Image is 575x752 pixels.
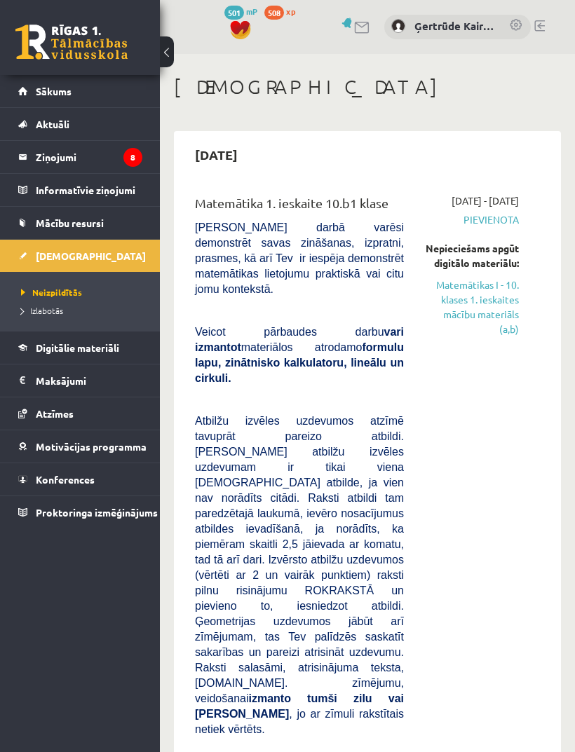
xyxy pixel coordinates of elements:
legend: Maksājumi [36,364,142,397]
a: Konferences [18,463,142,495]
span: Aktuāli [36,118,69,130]
span: [PERSON_NAME] darbā varēsi demonstrēt savas zināšanas, izpratni, prasmes, kā arī Tev ir iespēja d... [195,221,404,295]
span: Sākums [36,85,72,97]
span: Proktoringa izmēģinājums [36,506,158,519]
a: Informatīvie ziņojumi [18,174,142,206]
a: 501 mP [224,6,257,17]
h2: [DATE] [181,138,252,171]
a: Matemātikas I - 10. klases 1. ieskaites mācību materiāls (a,b) [425,278,519,336]
legend: Informatīvie ziņojumi [36,174,142,206]
span: Konferences [36,473,95,486]
span: [DEMOGRAPHIC_DATA] [36,249,146,262]
a: [DEMOGRAPHIC_DATA] [18,240,142,272]
span: [DATE] - [DATE] [452,193,519,208]
span: Digitālie materiāli [36,341,119,354]
legend: Ziņojumi [36,141,142,173]
span: Neizpildītās [21,287,82,298]
b: izmanto [249,692,291,704]
a: Sākums [18,75,142,107]
a: 508 xp [264,6,302,17]
span: Mācību resursi [36,217,104,229]
span: Veicot pārbaudes darbu materiālos atrodamo [195,326,404,384]
div: Matemātika 1. ieskaite 10.b1 klase [195,193,404,219]
a: Ģertrūde Kairiša [414,18,495,34]
a: Mācību resursi [18,207,142,239]
a: Proktoringa izmēģinājums [18,496,142,528]
a: Izlabotās [21,304,146,317]
span: 501 [224,6,244,20]
span: xp [286,6,295,17]
div: Nepieciešams apgūt digitālo materiālu: [425,241,519,271]
img: Ģertrūde Kairiša [391,19,405,33]
b: formulu lapu, zinātnisko kalkulatoru, lineālu un cirkuli. [195,341,404,384]
a: Rīgas 1. Tālmācības vidusskola [15,25,128,60]
span: Motivācijas programma [36,440,147,453]
a: Motivācijas programma [18,430,142,463]
span: 508 [264,6,284,20]
b: vari izmantot [195,326,404,353]
a: Digitālie materiāli [18,331,142,364]
a: Maksājumi [18,364,142,397]
i: 8 [123,148,142,167]
h1: [DEMOGRAPHIC_DATA] [174,75,561,99]
span: Izlabotās [21,305,63,316]
a: Aktuāli [18,108,142,140]
a: Neizpildītās [21,286,146,299]
a: Ziņojumi8 [18,141,142,173]
span: Atbilžu izvēles uzdevumos atzīmē tavuprāt pareizo atbildi. [PERSON_NAME] atbilžu izvēles uzdevuma... [195,415,404,735]
span: Atzīmes [36,407,74,420]
span: mP [246,6,257,17]
a: Atzīmes [18,397,142,430]
span: Pievienota [425,212,519,227]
